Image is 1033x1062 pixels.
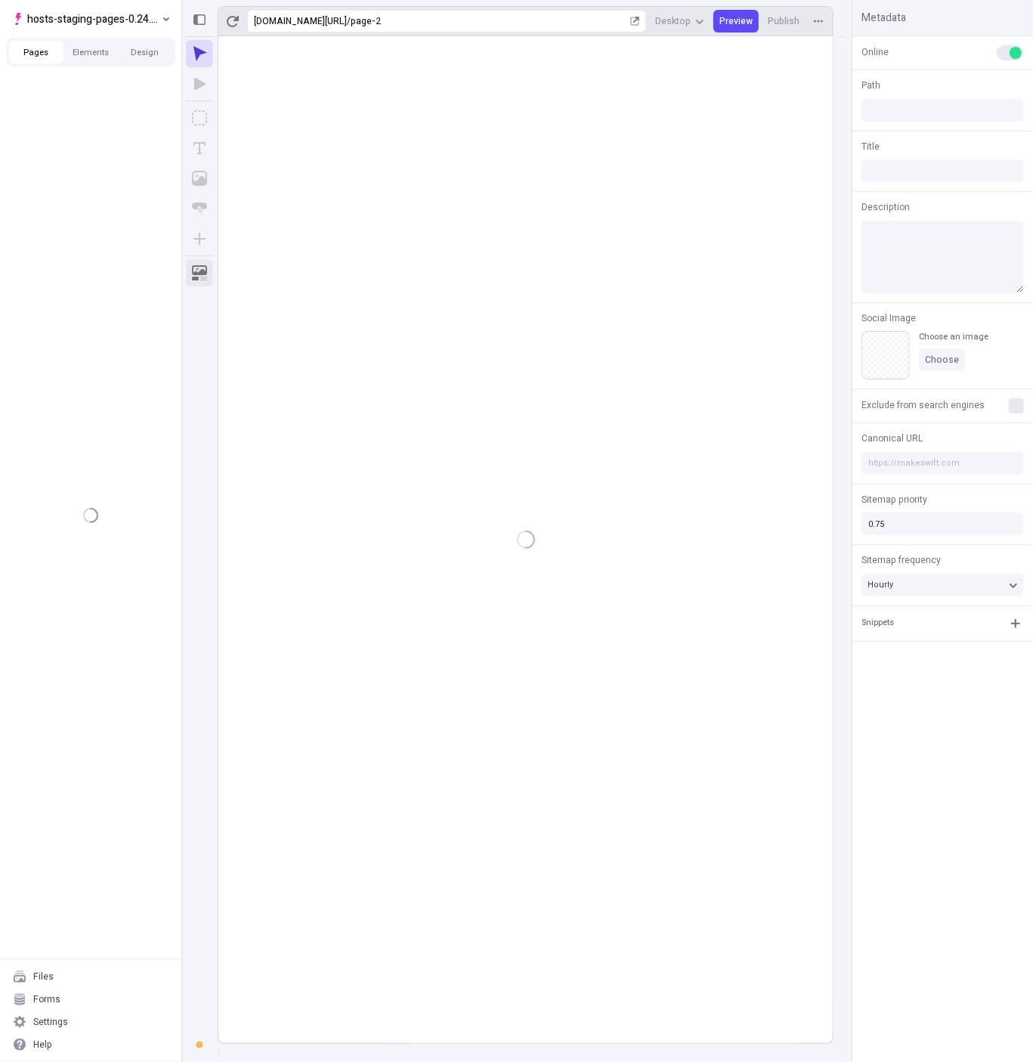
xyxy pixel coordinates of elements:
[9,41,63,63] button: Pages
[861,617,894,630] div: Snippets
[33,971,54,983] div: Files
[713,10,759,33] button: Preview
[861,79,880,92] span: Path
[919,331,988,342] div: Choose an image
[186,165,213,192] button: Image
[861,574,1024,596] button: Hourly
[351,15,627,27] div: page-2
[861,311,916,325] span: Social Image
[347,15,351,27] div: /
[861,45,889,59] span: Online
[719,15,753,27] span: Preview
[186,104,213,132] button: Box
[649,10,710,33] button: Desktop
[6,8,175,30] button: Select site
[33,1039,52,1051] div: Help
[762,10,806,33] button: Publish
[196,1042,202,1048] div: j
[861,432,923,445] span: Canonical URL
[186,135,213,162] button: Text
[33,1016,68,1028] div: Settings
[861,452,1024,475] input: https://makeswift.com
[655,15,691,27] span: Desktop
[925,354,959,366] span: Choose
[27,10,159,28] span: hosts-staging-pages-0.24.x-nextjs-15
[868,578,893,591] span: Hourly
[861,200,910,214] span: Description
[919,348,965,371] button: Choose
[254,15,347,27] div: [URL][DOMAIN_NAME]
[118,41,172,63] button: Design
[861,493,927,506] span: Sitemap priority
[33,993,60,1005] div: Forms
[768,15,799,27] span: Publish
[186,195,213,222] button: Button
[63,41,118,63] button: Elements
[861,140,880,153] span: Title
[861,398,985,412] span: Exclude from search engines
[861,553,941,567] span: Sitemap frequency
